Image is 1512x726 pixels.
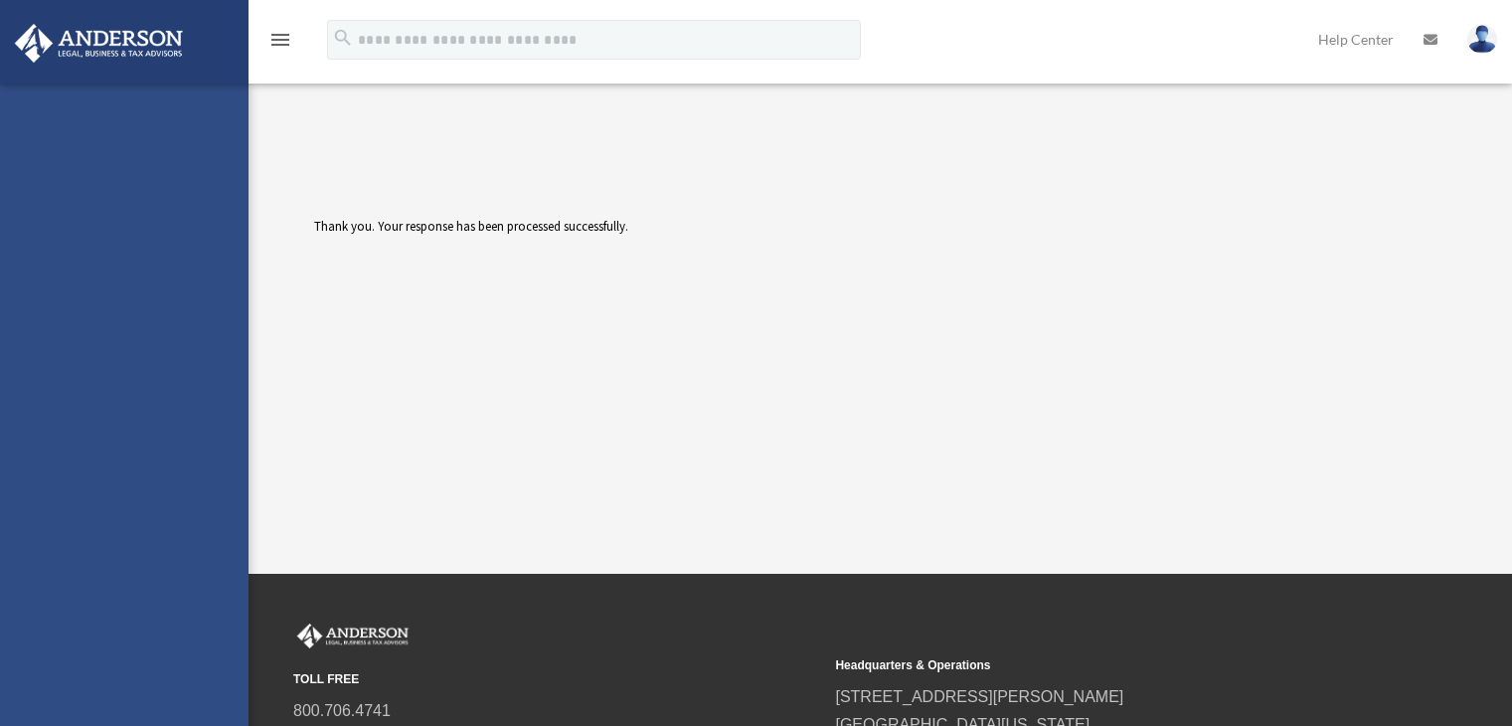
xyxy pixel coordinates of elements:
a: 800.706.4741 [293,702,391,719]
i: search [332,27,354,49]
img: Anderson Advisors Platinum Portal [293,624,413,649]
i: menu [268,28,292,52]
img: Anderson Advisors Platinum Portal [9,24,189,63]
small: TOLL FREE [293,669,821,690]
a: menu [268,35,292,52]
div: Thank you. Your response has been processed successfully. [314,216,1054,365]
img: User Pic [1467,25,1497,54]
small: Headquarters & Operations [835,655,1363,676]
a: [STREET_ADDRESS][PERSON_NAME] [835,688,1123,705]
